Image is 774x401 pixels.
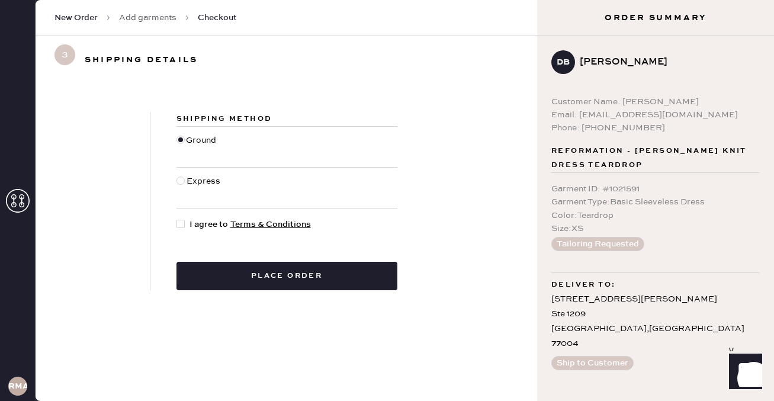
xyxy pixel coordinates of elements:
[186,134,219,160] div: Ground
[54,44,75,65] span: 3
[190,218,311,231] span: I agree to
[557,58,570,66] h3: DB
[537,12,774,24] h3: Order Summary
[551,278,615,292] span: Deliver to:
[551,292,760,352] div: [STREET_ADDRESS][PERSON_NAME] Ste 1209 [GEOGRAPHIC_DATA] , [GEOGRAPHIC_DATA] 77004
[551,95,760,108] div: Customer Name: [PERSON_NAME]
[551,108,760,121] div: Email: [EMAIL_ADDRESS][DOMAIN_NAME]
[54,12,98,24] span: New Order
[119,12,176,24] a: Add garments
[551,356,634,370] button: Ship to Customer
[718,348,769,399] iframe: Front Chat
[551,222,760,235] div: Size : XS
[551,182,760,195] div: Garment ID : # 1021591
[551,237,644,251] button: Tailoring Requested
[85,50,198,69] h3: Shipping details
[187,175,223,201] div: Express
[551,209,760,222] div: Color : Teardrop
[551,121,760,134] div: Phone: [PHONE_NUMBER]
[176,114,272,123] span: Shipping Method
[176,262,397,290] button: Place order
[580,55,750,69] div: [PERSON_NAME]
[230,219,311,230] a: Terms & Conditions
[551,144,760,172] span: Reformation - [PERSON_NAME] Knit Dress Teardrop
[198,12,237,24] span: Checkout
[551,195,760,208] div: Garment Type : Basic Sleeveless Dress
[8,382,27,390] h3: RMA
